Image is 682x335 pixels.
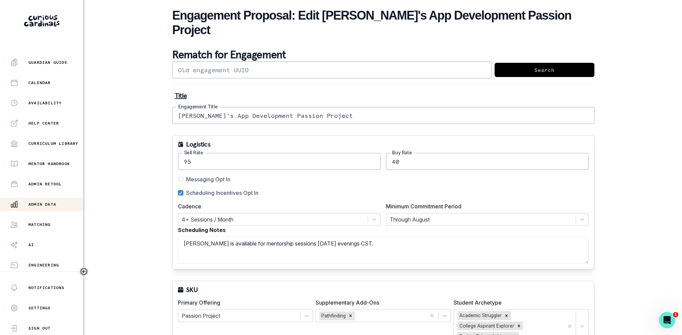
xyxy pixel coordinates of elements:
[28,100,62,106] p: Availability
[178,299,309,307] label: Primary Offering
[319,311,347,320] div: Pathfinding
[186,141,210,148] p: Logistics
[28,80,51,85] p: Calendar
[28,305,51,311] p: Settings
[28,60,67,65] p: Guardian Guide
[172,8,594,37] h2: Engagement Proposal: Edit [PERSON_NAME]'s App Development Passion Project
[178,226,585,234] label: Scheduling Notes
[28,161,70,166] p: Mentor Handbook
[454,299,585,307] label: Student Archetype
[28,222,51,227] p: Matching
[673,312,678,317] span: 1
[457,311,503,320] div: Academic Struggler
[178,237,589,264] textarea: [PERSON_NAME] is available for mentorship sessions [DATE] evenings CST.
[186,175,230,183] span: Messaging Opt In
[178,202,377,210] label: Cadence
[172,61,492,78] input: Old engagement UUID
[186,189,258,197] span: Scheduling Incentives Opt In
[172,48,594,61] p: Rematch for Engagement
[386,202,585,210] label: Minimum Commitment Period
[347,311,354,320] div: Remove Pathfinding
[659,312,675,328] iframe: Intercom live chat
[515,321,523,330] div: Remove College Aspirant Explorer
[79,267,88,276] button: Toggle sidebar
[28,121,59,126] p: Help Center
[503,311,510,320] div: Remove Academic Struggler
[28,262,59,268] p: Engineering
[28,242,34,248] p: AI
[28,326,51,331] p: Sign Out
[24,15,60,27] img: Curious Cardinals Logo
[28,141,78,146] p: Curriculum Library
[28,181,62,187] p: Admin Retool
[28,202,56,207] p: Admin Data
[495,63,595,77] button: Search
[457,321,515,330] div: College Aspirant Explorer
[316,299,447,307] label: Supplementary Add-Ons
[175,92,592,99] p: Title
[28,285,65,290] p: Notifications
[186,286,198,293] p: SKU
